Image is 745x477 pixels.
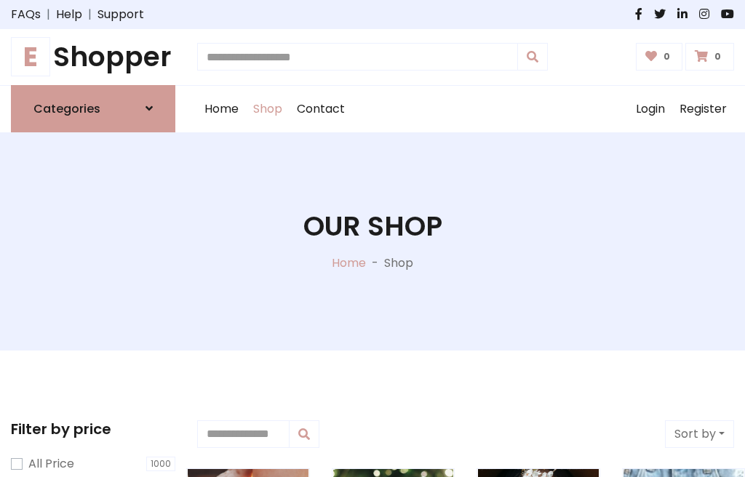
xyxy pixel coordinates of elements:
[672,86,734,132] a: Register
[28,455,74,473] label: All Price
[11,41,175,73] a: EShopper
[636,43,683,71] a: 0
[11,41,175,73] h1: Shopper
[665,420,734,448] button: Sort by
[97,6,144,23] a: Support
[11,6,41,23] a: FAQs
[332,254,366,271] a: Home
[290,86,352,132] a: Contact
[711,50,725,63] span: 0
[11,420,175,438] h5: Filter by price
[82,6,97,23] span: |
[33,102,100,116] h6: Categories
[197,86,246,132] a: Home
[56,6,82,23] a: Help
[11,85,175,132] a: Categories
[660,50,674,63] span: 0
[146,457,175,471] span: 1000
[629,86,672,132] a: Login
[41,6,56,23] span: |
[384,254,413,272] p: Shop
[366,254,384,272] p: -
[303,210,442,243] h1: Our Shop
[685,43,734,71] a: 0
[11,37,50,76] span: E
[246,86,290,132] a: Shop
